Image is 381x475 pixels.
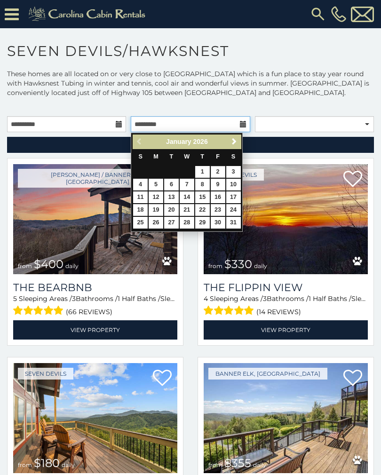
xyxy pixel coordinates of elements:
[200,153,204,160] span: Thursday
[211,217,225,229] a: 30
[138,153,142,160] span: Sunday
[18,368,73,380] a: Seven Devils
[195,204,210,216] a: 22
[211,204,225,216] a: 23
[226,217,241,229] a: 31
[195,217,210,229] a: 29
[231,153,235,160] span: Saturday
[310,6,326,23] img: search-regular.svg
[211,166,225,178] a: 2
[204,281,368,294] a: The Flippin View
[208,368,327,380] a: Banner Elk, [GEOGRAPHIC_DATA]
[208,262,222,269] span: from
[180,191,194,203] a: 14
[133,191,148,203] a: 11
[226,166,241,178] a: 3
[13,294,177,318] div: Sleeping Areas / Bathrooms / Sleeps:
[149,179,163,190] a: 5
[224,257,252,271] span: $330
[65,262,79,269] span: daily
[253,461,266,468] span: daily
[204,320,368,340] a: View Property
[164,217,179,229] a: 27
[180,179,194,190] a: 7
[224,456,251,470] span: $355
[164,191,179,203] a: 13
[193,138,208,145] span: 2026
[66,306,112,318] span: (66 reviews)
[34,456,60,470] span: $180
[133,179,148,190] a: 4
[149,217,163,229] a: 26
[153,369,172,388] a: Add to favorites
[170,153,174,160] span: Tuesday
[133,217,148,229] a: 25
[184,153,190,160] span: Wednesday
[195,179,210,190] a: 8
[226,204,241,216] a: 24
[263,294,267,303] span: 3
[216,153,220,160] span: Friday
[204,164,368,274] a: The Flippin View from $330 daily
[208,461,222,468] span: from
[18,169,177,188] a: [PERSON_NAME] / Banner Elk, [GEOGRAPHIC_DATA]
[13,281,177,294] a: The Bearbnb
[24,5,153,24] img: Khaki-logo.png
[180,217,194,229] a: 28
[13,294,17,303] span: 5
[211,179,225,190] a: 9
[254,262,267,269] span: daily
[230,138,238,145] span: Next
[34,257,63,271] span: $400
[204,363,368,473] img: The Retreat at Mountain Meadows
[7,137,374,153] a: RefineSearchFilters
[13,164,177,274] img: The Bearbnb
[204,294,368,318] div: Sleeping Areas / Bathrooms / Sleeps:
[164,179,179,190] a: 6
[13,363,177,473] img: Deerwood Retreat
[343,170,362,190] a: Add to favorites
[343,369,362,388] a: Add to favorites
[204,294,208,303] span: 4
[18,262,32,269] span: from
[149,204,163,216] a: 19
[180,204,194,216] a: 21
[62,461,75,468] span: daily
[204,164,368,274] img: The Flippin View
[166,138,191,145] span: January
[211,191,225,203] a: 16
[226,191,241,203] a: 17
[72,294,76,303] span: 3
[13,164,177,274] a: The Bearbnb from $400 daily
[226,179,241,190] a: 10
[309,294,351,303] span: 1 Half Baths /
[13,363,177,473] a: Deerwood Retreat from $180 daily
[164,204,179,216] a: 20
[13,320,177,340] a: View Property
[133,204,148,216] a: 18
[118,294,160,303] span: 1 Half Baths /
[195,166,210,178] a: 1
[228,136,240,148] a: Next
[204,363,368,473] a: The Retreat at Mountain Meadows from $355 daily
[329,6,349,22] a: [PHONE_NUMBER]
[149,191,163,203] a: 12
[18,461,32,468] span: from
[256,306,301,318] span: (14 reviews)
[195,191,210,203] a: 15
[153,153,159,160] span: Monday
